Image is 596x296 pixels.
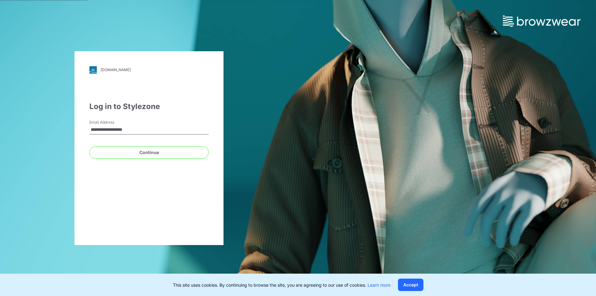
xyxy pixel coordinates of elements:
label: Email Address [89,120,133,125]
div: [DOMAIN_NAME] [101,67,131,72]
button: Accept [398,279,423,291]
div: Log in to Stylezone [89,101,209,112]
p: This site uses cookies. By continuing to browse the site, you are agreeing to our use of cookies. [173,282,391,288]
a: Learn more [368,282,391,288]
img: svg+xml;base64,PHN2ZyB3aWR0aD0iMjgiIGhlaWdodD0iMjgiIHZpZXdCb3g9IjAgMCAyOCAyOCIgZmlsbD0ibm9uZSIgeG... [89,66,97,74]
button: Continue [89,146,209,159]
a: [DOMAIN_NAME] [89,66,209,74]
img: browzwear-logo.73288ffb.svg [503,16,580,27]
